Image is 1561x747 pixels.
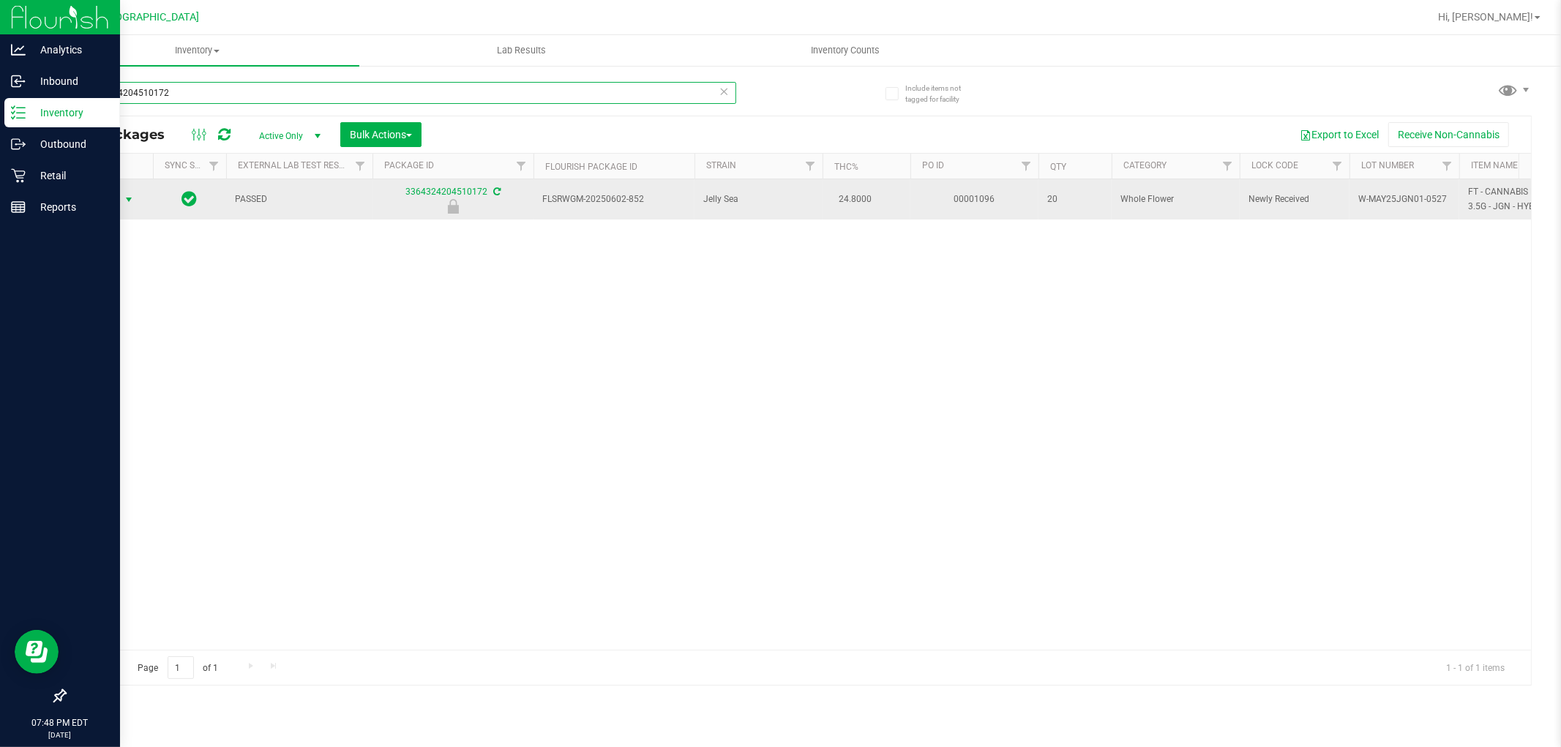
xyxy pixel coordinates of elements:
span: Newly Received [1249,192,1341,206]
a: Filter [1014,154,1038,179]
span: 20 [1047,192,1103,206]
span: [GEOGRAPHIC_DATA] [100,11,200,23]
a: Inventory Counts [684,35,1008,66]
span: 1 - 1 of 1 items [1434,656,1516,678]
span: Lab Results [477,44,566,57]
span: FLSRWGM-20250602-852 [542,192,686,206]
a: Filter [1325,154,1350,179]
a: Lab Results [359,35,684,66]
p: [DATE] [7,729,113,740]
a: Lock Code [1251,160,1298,170]
a: PO ID [922,160,944,170]
p: Reports [26,198,113,216]
a: Sync Status [165,160,221,170]
span: Inventory [35,44,359,57]
p: Inbound [26,72,113,90]
a: Qty [1050,162,1066,172]
span: Page of 1 [125,656,231,679]
span: Bulk Actions [350,129,412,140]
button: Receive Non-Cannabis [1388,122,1509,147]
span: Hi, [PERSON_NAME]! [1438,11,1533,23]
a: Category [1123,160,1167,170]
span: In Sync [182,189,198,209]
inline-svg: Analytics [11,42,26,57]
inline-svg: Inbound [11,74,26,89]
input: Search Package ID, Item Name, SKU, Lot or Part Number... [64,82,736,104]
inline-svg: Reports [11,200,26,214]
span: Clear [719,82,730,101]
a: Flourish Package ID [545,162,637,172]
span: W-MAY25JGN01-0527 [1358,192,1450,206]
span: Jelly Sea [703,192,814,206]
p: Outbound [26,135,113,153]
a: External Lab Test Result [238,160,353,170]
input: 1 [168,656,194,679]
button: Bulk Actions [340,122,422,147]
inline-svg: Inventory [11,105,26,120]
a: Inventory [35,35,359,66]
a: Filter [348,154,373,179]
span: Sync from Compliance System [491,187,501,197]
p: Analytics [26,41,113,59]
a: Filter [1435,154,1459,179]
p: Retail [26,167,113,184]
button: Export to Excel [1290,122,1388,147]
a: Filter [1216,154,1240,179]
span: Inventory Counts [792,44,900,57]
span: 24.8000 [831,189,879,210]
span: Whole Flower [1120,192,1231,206]
span: select [120,189,138,210]
inline-svg: Outbound [11,137,26,151]
div: Newly Received [370,199,536,214]
span: PASSED [235,192,364,206]
iframe: Resource center [15,630,59,674]
a: Strain [706,160,736,170]
p: Inventory [26,104,113,121]
a: Filter [509,154,534,179]
a: 3364324204510172 [405,187,487,197]
a: Filter [798,154,823,179]
a: Filter [202,154,226,179]
a: Package ID [384,160,434,170]
a: Lot Number [1361,160,1414,170]
p: 07:48 PM EDT [7,716,113,729]
a: 00001096 [954,194,995,204]
inline-svg: Retail [11,168,26,183]
a: Item Name [1471,160,1518,170]
a: THC% [834,162,858,172]
span: All Packages [76,127,179,143]
span: Include items not tagged for facility [905,83,978,105]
